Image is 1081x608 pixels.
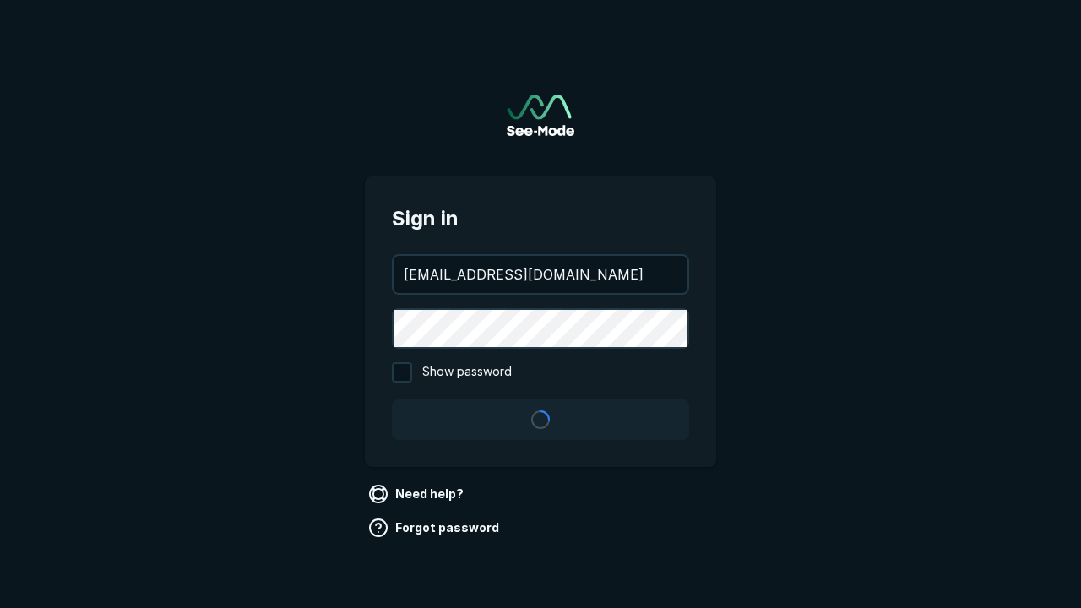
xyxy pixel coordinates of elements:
a: Need help? [365,480,470,508]
a: Forgot password [365,514,506,541]
span: Show password [422,362,512,383]
span: Sign in [392,204,689,234]
img: See-Mode Logo [507,95,574,136]
input: your@email.com [394,256,687,293]
a: Go to sign in [507,95,574,136]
